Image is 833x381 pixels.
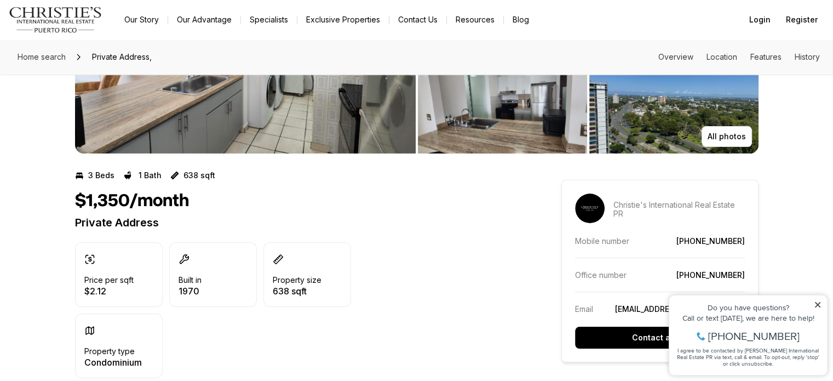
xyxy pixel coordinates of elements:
[613,201,745,218] p: Christie's International Real Estate PR
[750,52,782,61] a: Skip to: Features
[84,347,135,356] p: Property type
[632,333,688,342] p: Contact agent
[575,270,627,280] p: Office number
[676,236,745,246] a: [PHONE_NUMBER]
[575,304,593,314] p: Email
[12,25,158,32] div: Do you have questions?
[676,270,745,280] a: [PHONE_NUMBER]
[88,48,156,66] span: Private Address,
[9,7,102,33] img: logo
[116,12,168,27] a: Our Story
[749,15,771,24] span: Login
[708,132,746,141] p: All photos
[13,48,70,66] a: Home search
[779,9,824,31] button: Register
[179,276,202,285] p: Built in
[139,171,162,180] p: 1 Bath
[575,327,745,349] button: Contact agent
[45,52,136,62] span: [PHONE_NUMBER]
[615,304,745,314] a: [EMAIL_ADDRESS][DOMAIN_NAME]
[743,9,777,31] button: Login
[297,12,389,27] a: Exclusive Properties
[84,287,134,295] p: $2.12
[795,52,820,61] a: Skip to: History
[418,56,587,153] button: View image gallery
[658,52,693,61] a: Skip to: Overview
[706,52,737,61] a: Skip to: Location
[658,53,820,61] nav: Page section menu
[504,12,538,27] a: Blog
[183,171,215,180] p: 638 sqft
[14,67,156,88] span: I agree to be contacted by [PERSON_NAME] International Real Estate PR via text, call & email. To ...
[702,126,752,147] button: All photos
[447,12,503,27] a: Resources
[273,287,321,295] p: 638 sqft
[575,236,629,246] p: Mobile number
[241,12,297,27] a: Specialists
[88,171,114,180] p: 3 Beds
[273,276,321,285] p: Property size
[589,56,759,153] button: View image gallery
[786,15,818,24] span: Register
[75,191,189,212] h1: $1,350/month
[75,216,522,229] p: Private Address
[389,12,446,27] button: Contact Us
[84,358,142,367] p: Condominium
[179,287,202,295] p: 1970
[168,12,240,27] a: Our Advantage
[84,276,134,285] p: Price per sqft
[12,35,158,43] div: Call or text [DATE], we are here to help!
[18,52,66,61] span: Home search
